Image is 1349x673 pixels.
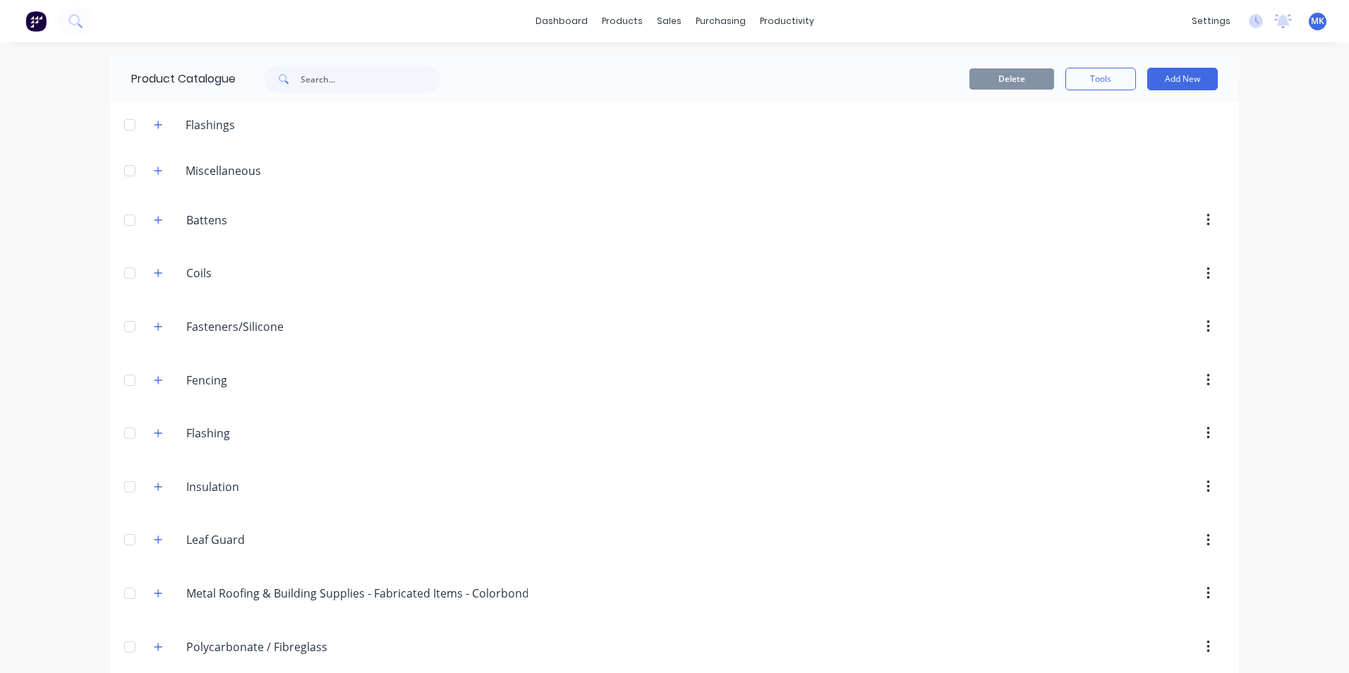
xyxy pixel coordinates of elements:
button: Tools [1065,68,1136,90]
span: MK [1311,15,1324,28]
input: Search... [301,65,440,93]
input: Enter category name [186,531,353,548]
div: sales [650,11,689,32]
input: Enter category name [186,318,353,335]
div: productivity [753,11,821,32]
div: purchasing [689,11,753,32]
input: Enter category name [186,638,353,655]
div: Product Catalogue [110,56,236,102]
a: dashboard [528,11,595,32]
div: Miscellaneous [174,162,272,179]
input: Enter category name [186,585,528,602]
input: Enter category name [186,212,353,229]
button: Delete [969,68,1054,90]
input: Enter category name [186,425,353,442]
img: Factory [25,11,47,32]
div: settings [1185,11,1238,32]
div: products [595,11,650,32]
input: Enter category name [186,372,353,389]
div: Flashings [174,116,246,133]
input: Enter category name [186,265,353,281]
input: Enter category name [186,478,353,495]
button: Add New [1147,68,1218,90]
